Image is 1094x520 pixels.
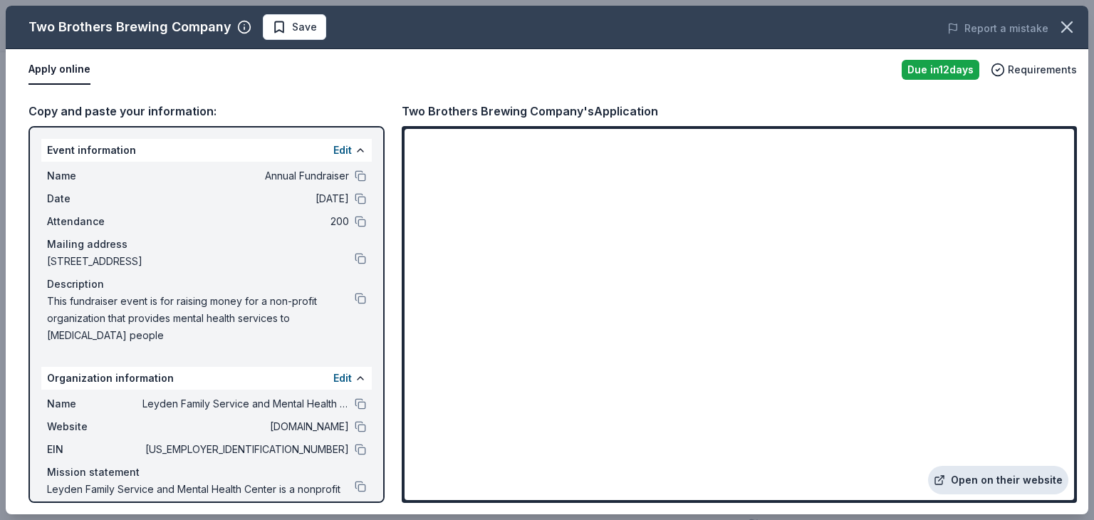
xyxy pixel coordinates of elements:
[142,190,349,207] span: [DATE]
[47,395,142,412] span: Name
[402,102,658,120] div: Two Brothers Brewing Company's Application
[333,370,352,387] button: Edit
[991,61,1077,78] button: Requirements
[142,395,349,412] span: Leyden Family Service and Mental Health Center
[902,60,979,80] div: Due in 12 days
[1008,61,1077,78] span: Requirements
[142,213,349,230] span: 200
[292,19,317,36] span: Save
[41,367,372,390] div: Organization information
[47,293,355,344] span: This fundraiser event is for raising money for a non-profit organization that provides mental hea...
[263,14,326,40] button: Save
[47,190,142,207] span: Date
[142,418,349,435] span: [DOMAIN_NAME]
[333,142,352,159] button: Edit
[47,236,366,253] div: Mailing address
[41,139,372,162] div: Event information
[28,102,385,120] div: Copy and paste your information:
[47,418,142,435] span: Website
[142,441,349,458] span: [US_EMPLOYER_IDENTIFICATION_NUMBER]
[28,16,231,38] div: Two Brothers Brewing Company
[28,55,90,85] button: Apply online
[47,213,142,230] span: Attendance
[47,276,366,293] div: Description
[142,167,349,184] span: Annual Fundraiser
[47,253,355,270] span: [STREET_ADDRESS]
[947,20,1048,37] button: Report a mistake
[47,167,142,184] span: Name
[47,441,142,458] span: EIN
[928,466,1068,494] a: Open on their website
[47,464,366,481] div: Mission statement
